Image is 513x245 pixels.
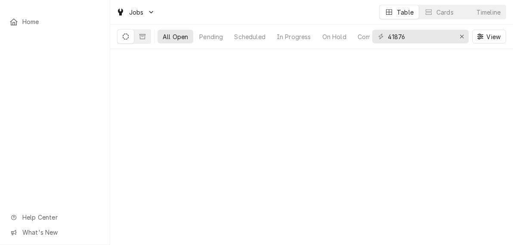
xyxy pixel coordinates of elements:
div: On Hold [322,32,346,41]
div: Cards [436,8,454,17]
span: Help Center [22,213,99,222]
span: What's New [22,228,99,237]
div: Scheduled [234,32,265,41]
a: Go to What's New [5,225,105,239]
a: Go to Jobs [113,5,158,19]
div: Table [397,8,414,17]
span: Jobs [129,8,144,17]
button: Erase input [455,30,469,43]
button: View [472,30,506,43]
span: Home [22,17,100,26]
span: View [485,32,502,41]
div: Completed [358,32,390,41]
div: Timeline [476,8,501,17]
div: In Progress [277,32,311,41]
a: Go to Help Center [5,210,105,224]
div: Pending [199,32,223,41]
input: Keyword search [388,30,452,43]
div: All Open [163,32,188,41]
a: Home [5,15,105,29]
